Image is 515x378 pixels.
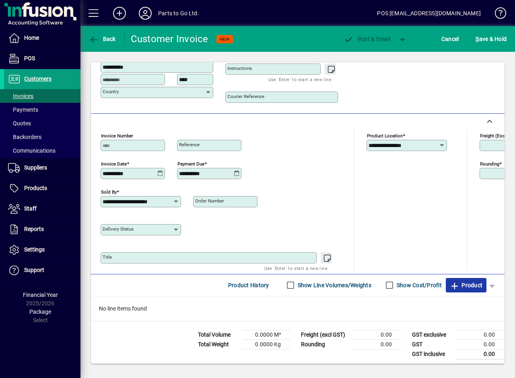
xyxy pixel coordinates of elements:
[408,339,456,349] td: GST
[456,339,505,349] td: 0.00
[132,6,158,20] button: Profile
[377,7,481,20] div: POS [EMAIL_ADDRESS][DOMAIN_NAME]
[4,49,80,69] a: POS
[220,37,230,42] span: NEW
[4,219,80,239] a: Reports
[4,103,80,116] a: Payments
[268,75,332,84] mat-hint: Use 'Enter' to start a new line
[476,33,507,45] span: ave & Hold
[450,279,482,292] span: Product
[367,133,403,138] mat-label: Product location
[296,281,371,289] label: Show Line Volumes/Weights
[4,116,80,130] a: Quotes
[476,36,479,42] span: S
[456,330,505,339] td: 0.00
[23,292,58,298] span: Financial Year
[8,134,41,140] span: Backorders
[4,130,80,144] a: Backorders
[228,279,269,292] span: Product History
[489,2,505,28] a: Knowledge Base
[103,226,134,232] mat-label: Delivery status
[456,349,505,359] td: 0.00
[194,330,242,339] td: Total Volume
[242,330,290,339] td: 0.0000 M³
[340,32,394,46] button: Post & Email
[8,120,31,127] span: Quotes
[103,254,112,260] mat-label: Title
[439,32,461,46] button: Cancel
[344,36,390,42] span: ost & Email
[131,33,208,45] div: Customer Invoice
[195,198,224,204] mat-label: Order number
[107,6,132,20] button: Add
[227,94,264,99] mat-label: Courier Reference
[194,339,242,349] td: Total Weight
[24,226,44,232] span: Reports
[4,260,80,280] a: Support
[158,7,199,20] div: Parts to Go Ltd.
[24,164,47,171] span: Suppliers
[101,189,117,194] mat-label: Sold by
[29,309,51,315] span: Package
[408,349,456,359] td: GST inclusive
[395,281,442,289] label: Show Cost/Profit
[101,133,133,138] mat-label: Invoice number
[408,330,456,339] td: GST exclusive
[24,76,51,82] span: Customers
[474,32,509,46] button: Save & Hold
[24,246,45,253] span: Settings
[24,185,47,191] span: Products
[24,267,44,273] span: Support
[80,32,125,46] app-page-header-button: Back
[264,264,328,273] mat-hint: Use 'Enter' to start a new line
[103,89,119,94] mat-label: Country
[4,199,80,219] a: Staff
[4,240,80,260] a: Settings
[179,142,200,147] mat-label: Reference
[446,278,486,292] button: Product
[480,161,499,166] mat-label: Rounding
[101,161,127,166] mat-label: Invoice date
[8,106,38,113] span: Payments
[297,330,353,339] td: Freight (excl GST)
[4,28,80,48] a: Home
[89,36,116,42] span: Back
[24,35,39,41] span: Home
[358,36,361,42] span: P
[4,158,80,178] a: Suppliers
[4,144,80,157] a: Communications
[353,339,402,349] td: 0.00
[8,147,56,154] span: Communications
[177,161,204,166] mat-label: Payment due
[24,205,37,212] span: Staff
[353,330,402,339] td: 0.00
[24,55,35,61] span: POS
[91,296,505,321] div: No line items found
[4,178,80,198] a: Products
[227,65,252,71] mat-label: Instructions
[4,89,80,103] a: Invoices
[8,93,33,99] span: Invoices
[297,339,353,349] td: Rounding
[225,278,272,292] button: Product History
[87,32,118,46] button: Back
[441,33,459,45] span: Cancel
[242,339,290,349] td: 0.0000 Kg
